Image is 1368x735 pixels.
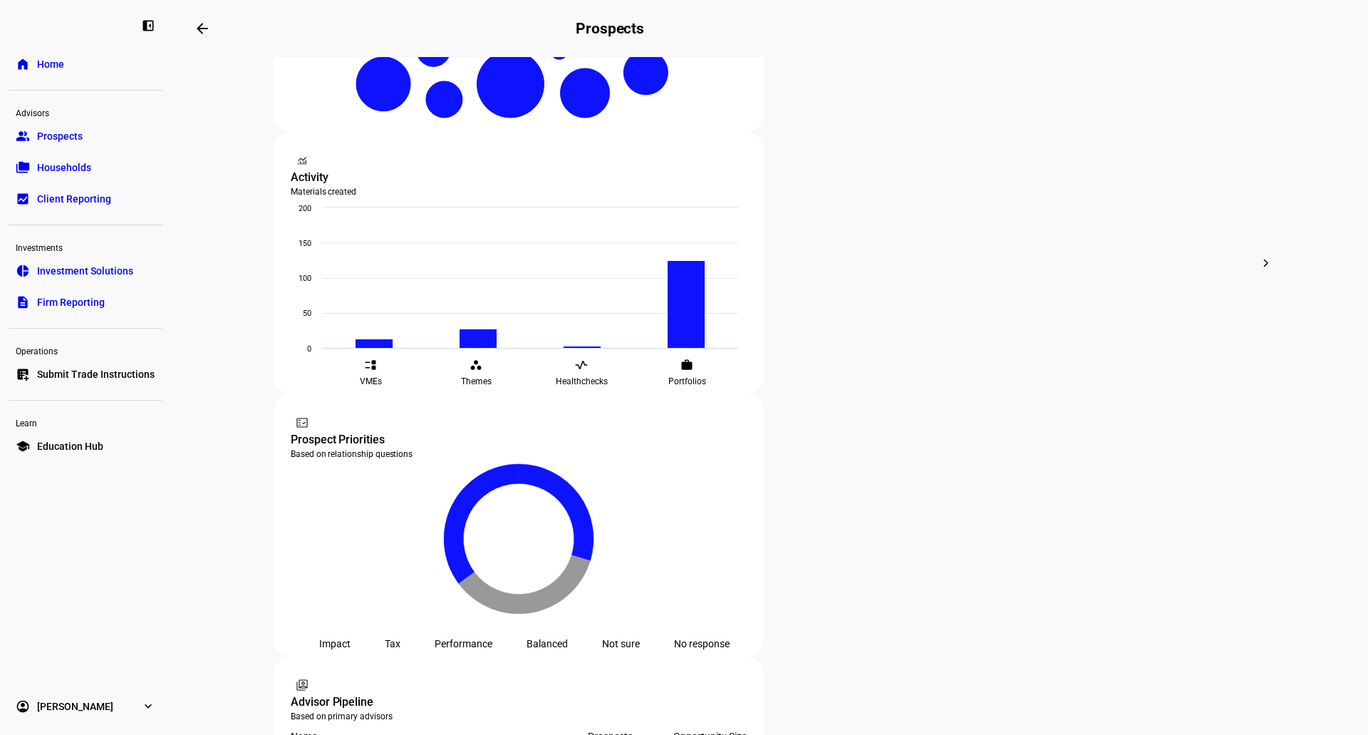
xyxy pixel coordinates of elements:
[37,129,83,143] span: Prospects
[295,153,309,168] mat-icon: monitoring
[576,20,644,37] h2: Prospects
[9,412,162,432] div: Learn
[9,340,162,360] div: Operations
[37,367,155,381] span: Submit Trade Instructions
[291,711,747,722] div: Based on primary advisors
[295,678,309,692] mat-icon: switch_account
[291,169,747,186] div: Activity
[299,274,311,283] text: 100
[141,19,155,33] eth-mat-symbol: left_panel_close
[674,638,730,649] div: No response
[299,239,311,248] text: 150
[37,439,103,453] span: Education Hub
[141,699,155,714] eth-mat-symbol: expand_more
[291,186,747,197] div: Materials created
[668,376,706,387] span: Portfolios
[16,699,30,714] eth-mat-symbol: account_circle
[16,129,30,143] eth-mat-symbol: group
[9,50,162,78] a: homeHome
[37,160,91,175] span: Households
[319,638,351,649] div: Impact
[435,638,492,649] div: Performance
[37,192,111,206] span: Client Reporting
[364,359,377,371] eth-mat-symbol: event_list
[461,376,492,387] span: Themes
[602,638,640,649] div: Not sure
[16,295,30,309] eth-mat-symbol: description
[680,359,693,371] eth-mat-symbol: work
[9,153,162,182] a: folder_copyHouseholds
[194,20,211,37] mat-icon: arrow_backwards
[9,185,162,213] a: bid_landscapeClient Reporting
[37,295,105,309] span: Firm Reporting
[37,264,133,278] span: Investment Solutions
[16,367,30,381] eth-mat-symbol: list_alt_add
[9,122,162,150] a: groupProspects
[470,359,482,371] eth-mat-symbol: workspaces
[575,359,588,371] eth-mat-symbol: vital_signs
[37,699,113,714] span: [PERSON_NAME]
[299,204,311,213] text: 200
[556,376,608,387] span: Healthchecks
[9,288,162,317] a: descriptionFirm Reporting
[16,192,30,206] eth-mat-symbol: bid_landscape
[16,264,30,278] eth-mat-symbol: pie_chart
[16,57,30,71] eth-mat-symbol: home
[527,638,568,649] div: Balanced
[307,344,311,354] text: 0
[9,102,162,122] div: Advisors
[385,638,400,649] div: Tax
[9,257,162,285] a: pie_chartInvestment Solutions
[9,237,162,257] div: Investments
[303,309,311,318] text: 50
[1258,255,1275,272] mat-icon: chevron_right
[360,376,382,387] span: VMEs
[291,694,747,711] div: Advisor Pipeline
[37,57,64,71] span: Home
[291,431,747,448] div: Prospect Priorities
[291,448,747,460] div: Based on relationship questions
[16,160,30,175] eth-mat-symbol: folder_copy
[295,416,309,430] mat-icon: fact_check
[16,439,30,453] eth-mat-symbol: school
